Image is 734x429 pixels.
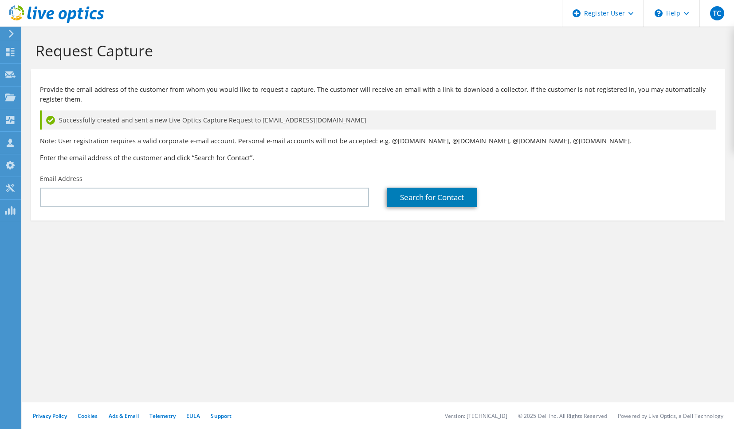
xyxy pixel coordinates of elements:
h1: Request Capture [35,41,716,60]
a: Search for Contact [387,188,477,207]
span: TC [710,6,724,20]
span: Successfully created and sent a new Live Optics Capture Request to [EMAIL_ADDRESS][DOMAIN_NAME] [59,115,366,125]
svg: \n [655,9,663,17]
a: Ads & Email [109,412,139,420]
li: Powered by Live Optics, a Dell Technology [618,412,723,420]
p: Provide the email address of the customer from whom you would like to request a capture. The cust... [40,85,716,104]
a: Privacy Policy [33,412,67,420]
li: Version: [TECHNICAL_ID] [445,412,507,420]
p: Note: User registration requires a valid corporate e-mail account. Personal e-mail accounts will ... [40,136,716,146]
a: Telemetry [149,412,176,420]
a: Cookies [78,412,98,420]
a: EULA [186,412,200,420]
a: Support [211,412,232,420]
li: © 2025 Dell Inc. All Rights Reserved [518,412,607,420]
h3: Enter the email address of the customer and click “Search for Contact”. [40,153,716,162]
label: Email Address [40,174,82,183]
